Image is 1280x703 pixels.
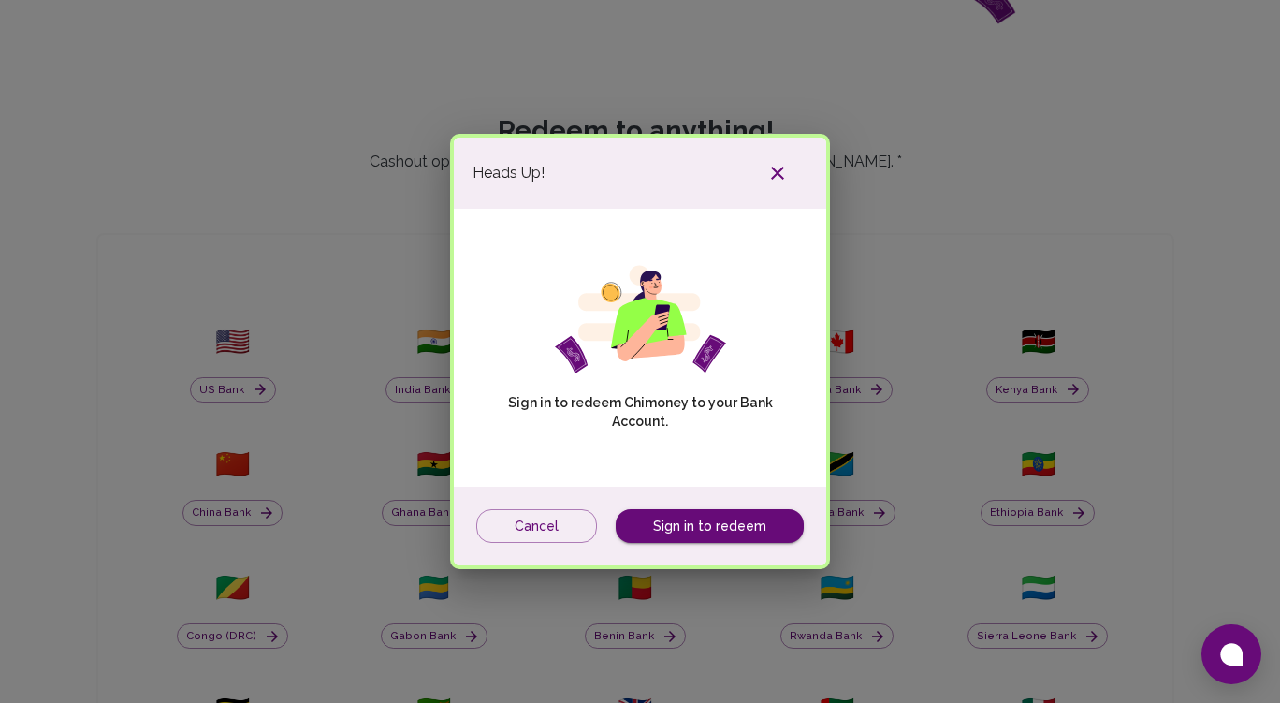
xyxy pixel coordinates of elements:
button: Cancel [476,509,597,544]
span: Heads Up! [473,162,545,184]
p: Sign in to redeem Chimoney to your Bank Account. [503,393,777,431]
a: Sign in to redeem [616,509,804,544]
img: girl phone svg [555,265,726,374]
button: Open chat window [1201,624,1261,684]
